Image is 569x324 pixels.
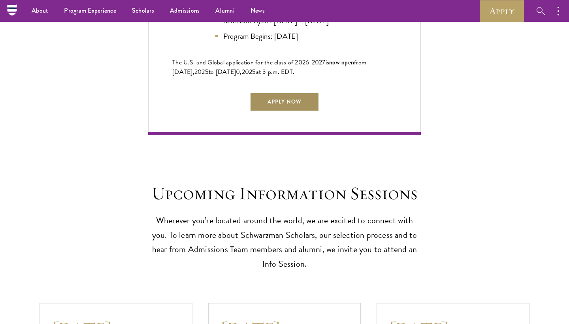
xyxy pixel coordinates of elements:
span: from [DATE], [172,58,366,77]
span: 5 [252,67,256,77]
span: The U.S. and Global application for the class of 202 [172,58,305,67]
span: -202 [309,58,322,67]
span: 5 [205,67,209,77]
span: 0 [236,67,240,77]
p: Wherever you’re located around the world, we are excited to connect with you. To learn more about... [148,213,421,272]
span: 202 [242,67,252,77]
span: , [240,67,241,77]
span: 202 [194,67,205,77]
span: now open [329,58,354,67]
a: Apply Now [250,92,319,111]
span: 6 [305,58,309,67]
span: to [DATE] [209,67,236,77]
h2: Upcoming Information Sessions [148,183,421,205]
li: Program Begins: [DATE] [215,30,354,42]
span: is [326,58,330,67]
span: at 3 p.m. EDT. [256,67,295,77]
span: 7 [322,58,325,67]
